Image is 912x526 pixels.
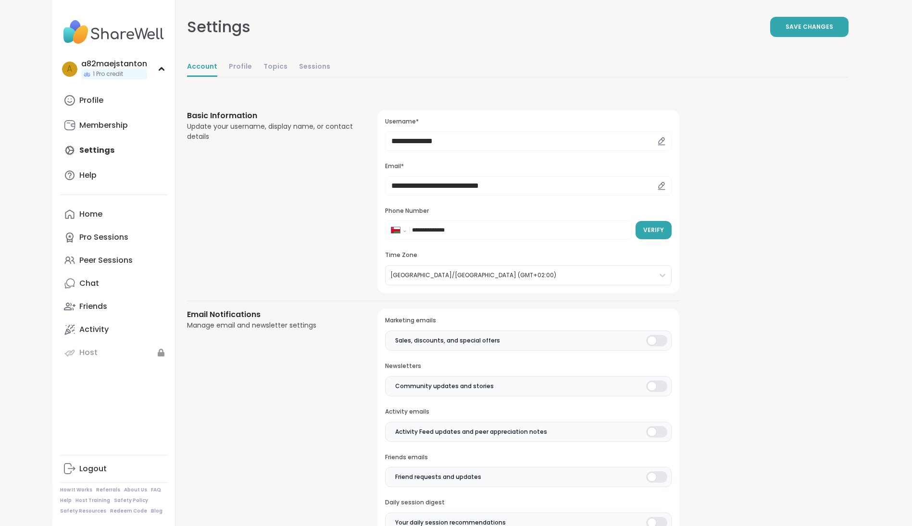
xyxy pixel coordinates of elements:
[385,162,671,171] h3: Email*
[60,341,167,364] a: Host
[60,497,72,504] a: Help
[299,58,330,77] a: Sessions
[385,317,671,325] h3: Marketing emails
[79,232,128,243] div: Pro Sessions
[60,203,167,226] a: Home
[67,63,72,75] span: a
[79,170,97,181] div: Help
[79,301,107,312] div: Friends
[79,347,98,358] div: Host
[124,487,147,493] a: About Us
[110,508,147,514] a: Redeem Code
[263,58,287,77] a: Topics
[385,251,671,259] h3: Time Zone
[60,15,167,49] img: ShareWell Nav Logo
[385,499,671,507] h3: Daily session digest
[151,508,162,514] a: Blog
[187,58,217,77] a: Account
[636,221,672,239] button: Verify
[187,122,355,142] div: Update your username, display name, or contact details
[60,457,167,480] a: Logout
[385,118,671,126] h3: Username*
[187,15,250,38] div: Settings
[79,324,109,335] div: Activity
[79,278,99,289] div: Chat
[60,508,106,514] a: Safety Resources
[60,226,167,249] a: Pro Sessions
[395,428,547,436] span: Activity Feed updates and peer appreciation notes
[60,487,92,493] a: How It Works
[385,408,671,416] h3: Activity emails
[60,249,167,272] a: Peer Sessions
[93,70,123,78] span: 1 Pro credit
[96,487,120,493] a: Referrals
[60,114,167,137] a: Membership
[385,453,671,462] h3: Friends emails
[229,58,252,77] a: Profile
[395,336,500,345] span: Sales, discounts, and special offers
[385,362,671,370] h3: Newsletters
[75,497,110,504] a: Host Training
[79,95,103,106] div: Profile
[643,226,664,234] span: Verify
[60,89,167,112] a: Profile
[395,473,481,481] span: Friend requests and updates
[81,59,147,69] div: a82maejstanton
[114,497,148,504] a: Safety Policy
[395,382,494,391] span: Community updates and stories
[187,110,355,122] h3: Basic Information
[60,272,167,295] a: Chat
[60,318,167,341] a: Activity
[79,255,133,266] div: Peer Sessions
[187,309,355,320] h3: Email Notifications
[187,320,355,330] div: Manage email and newsletter settings
[60,295,167,318] a: Friends
[79,120,128,131] div: Membership
[786,23,833,31] span: Save Changes
[79,464,107,474] div: Logout
[60,164,167,187] a: Help
[770,17,849,37] button: Save Changes
[151,487,161,493] a: FAQ
[79,209,102,220] div: Home
[385,207,671,215] h3: Phone Number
